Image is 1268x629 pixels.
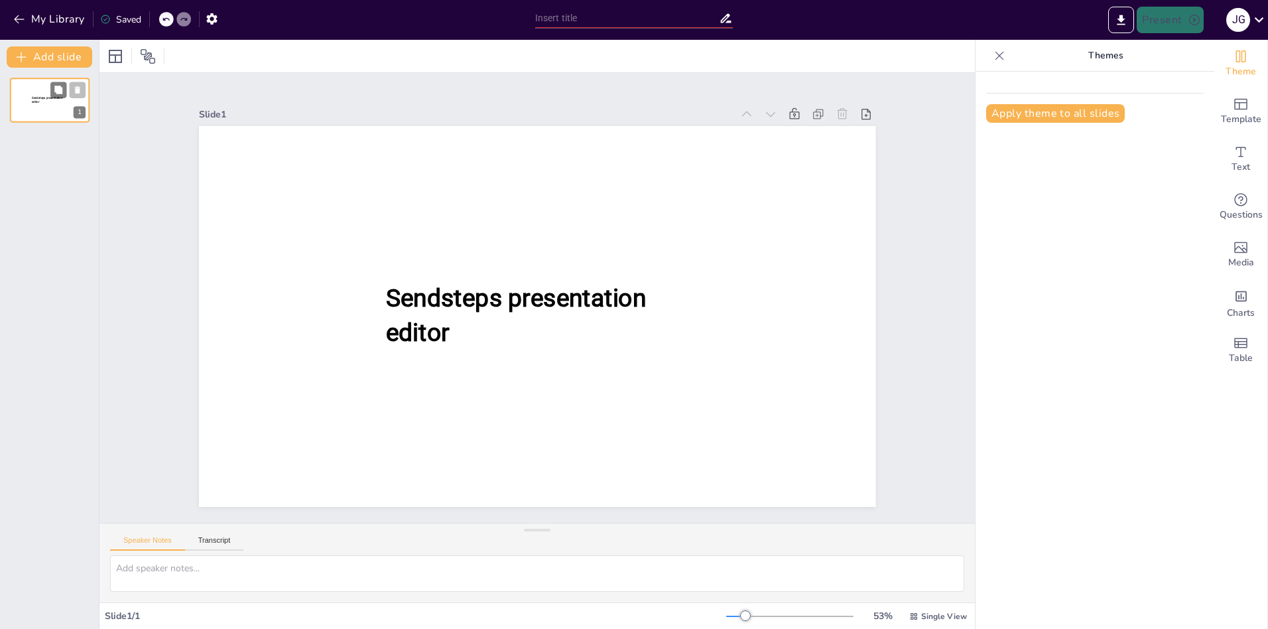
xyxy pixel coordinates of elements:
[74,107,86,119] div: 1
[140,48,156,64] span: Position
[1214,183,1267,231] div: Get real-time input from your audience
[1226,7,1250,33] button: J G
[7,46,92,68] button: Add slide
[867,610,899,622] div: 53 %
[1226,64,1256,79] span: Theme
[1010,40,1201,72] p: Themes
[986,104,1125,123] button: Apply theme to all slides
[921,611,967,622] span: Single View
[1228,255,1254,270] span: Media
[1108,7,1134,33] button: Export to PowerPoint
[100,13,141,26] div: Saved
[1221,112,1261,127] span: Template
[50,82,66,98] button: Duplicate Slide
[105,46,126,67] div: Layout
[1214,40,1267,88] div: Change the overall theme
[105,610,726,622] div: Slide 1 / 1
[32,96,62,104] span: Sendsteps presentation editor
[1214,326,1267,374] div: Add a table
[199,108,732,121] div: Slide 1
[1214,88,1267,135] div: Add ready made slides
[385,283,645,346] span: Sendsteps presentation editor
[1226,8,1250,32] div: J G
[1214,279,1267,326] div: Add charts and graphs
[1214,231,1267,279] div: Add images, graphics, shapes or video
[10,78,90,123] div: 1
[1227,306,1255,320] span: Charts
[1220,208,1263,222] span: Questions
[1232,160,1250,175] span: Text
[10,9,90,30] button: My Library
[1137,7,1203,33] button: Present
[70,82,86,98] button: Cannot delete last slide
[110,536,185,551] button: Speaker Notes
[1229,351,1253,366] span: Table
[1214,135,1267,183] div: Add text boxes
[535,9,720,28] input: Insert title
[185,536,244,551] button: Transcript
